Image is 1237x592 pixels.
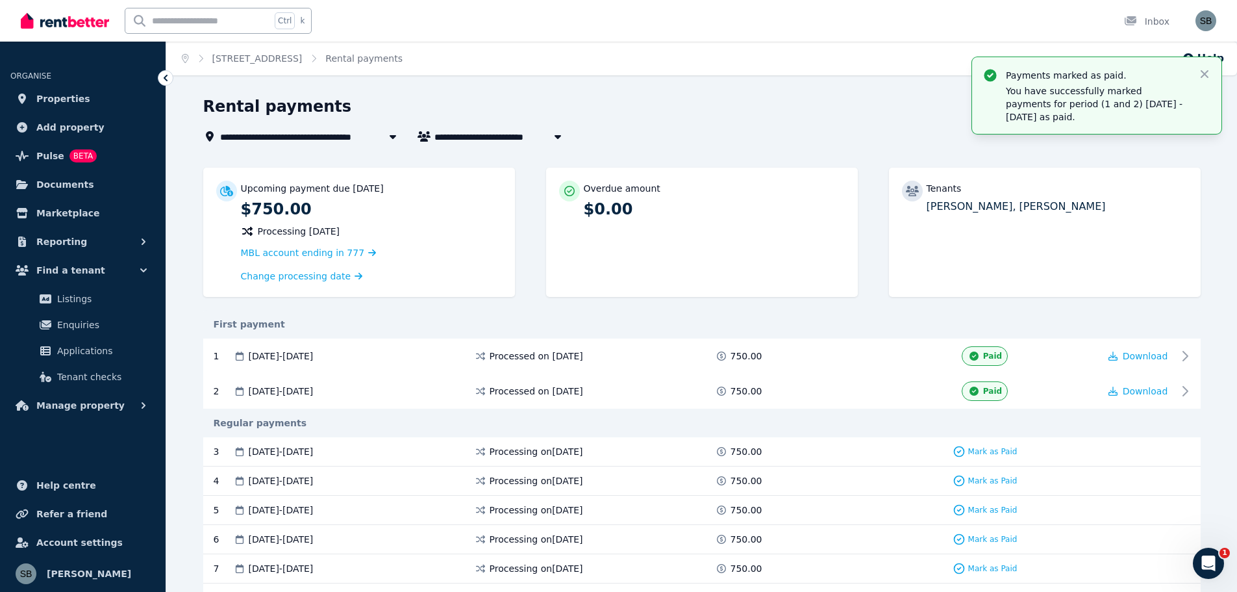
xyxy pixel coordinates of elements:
[214,385,233,398] div: 2
[249,474,314,487] span: [DATE] - [DATE]
[275,12,295,29] span: Ctrl
[1193,548,1224,579] iframe: Intercom live chat
[249,562,314,575] span: [DATE] - [DATE]
[300,16,305,26] span: k
[249,445,314,458] span: [DATE] - [DATE]
[584,199,845,220] p: $0.00
[983,351,1002,361] span: Paid
[241,270,363,283] a: Change processing date
[490,350,583,363] span: Processed on [DATE]
[10,229,155,255] button: Reporting
[36,234,87,250] span: Reporting
[10,472,155,498] a: Help centre
[214,562,233,575] div: 7
[57,343,145,359] span: Applications
[214,445,233,458] div: 3
[241,182,384,195] p: Upcoming payment due [DATE]
[16,338,150,364] a: Applications
[36,177,94,192] span: Documents
[203,318,1201,331] div: First payment
[584,182,660,195] p: Overdue amount
[731,562,762,575] span: 750.00
[214,504,233,517] div: 5
[10,530,155,556] a: Account settings
[1219,548,1230,558] span: 1
[490,445,583,458] span: Processing on [DATE]
[968,563,1018,574] span: Mark as Paid
[36,148,64,164] span: Pulse
[968,534,1018,545] span: Mark as Paid
[36,263,105,278] span: Find a tenant
[36,120,105,135] span: Add property
[36,91,90,107] span: Properties
[968,476,1018,486] span: Mark as Paid
[968,446,1018,457] span: Mark as Paid
[36,535,123,550] span: Account settings
[1108,385,1168,398] button: Download
[983,386,1002,396] span: Paid
[10,71,51,81] span: ORGANISE
[490,504,583,517] span: Processing on [DATE]
[1108,350,1168,363] button: Download
[731,445,762,458] span: 750.00
[1006,69,1188,82] p: Payments marked as paid.
[47,566,131,582] span: [PERSON_NAME]
[731,350,762,363] span: 750.00
[731,385,762,398] span: 750.00
[10,200,155,226] a: Marketplace
[57,369,145,385] span: Tenant checks
[241,199,502,220] p: $750.00
[731,474,762,487] span: 750.00
[731,533,762,546] span: 750.00
[10,143,155,169] a: PulseBETA
[10,393,155,418] button: Manage property
[10,501,155,527] a: Refer a friend
[490,562,583,575] span: Processing on [DATE]
[927,182,962,195] p: Tenants
[57,291,145,307] span: Listings
[16,364,150,390] a: Tenant checks
[1195,10,1216,31] img: Sam Berrell
[249,533,314,546] span: [DATE] - [DATE]
[10,172,155,198] a: Documents
[203,417,1201,430] div: Regular payments
[968,505,1018,515] span: Mark as Paid
[325,52,403,65] span: Rental payments
[241,248,365,258] span: MBL account ending in 777
[57,317,145,333] span: Enquiries
[212,53,303,64] a: [STREET_ADDRESS]
[1124,15,1169,28] div: Inbox
[490,533,583,546] span: Processing on [DATE]
[10,86,155,112] a: Properties
[249,504,314,517] span: [DATE] - [DATE]
[241,270,351,283] span: Change processing date
[69,149,97,162] span: BETA
[490,474,583,487] span: Processing on [DATE]
[10,257,155,283] button: Find a tenant
[36,506,107,522] span: Refer a friend
[21,11,109,31] img: RentBetter
[249,385,314,398] span: [DATE] - [DATE]
[1123,351,1168,361] span: Download
[16,312,150,338] a: Enquiries
[1182,51,1224,66] button: Help
[10,114,155,140] a: Add property
[166,42,418,75] nav: Breadcrumb
[214,350,233,363] div: 1
[490,385,583,398] span: Processed on [DATE]
[1006,84,1188,123] p: You have successfully marked payments for period (1 and 2) [DATE] - [DATE] as paid.
[36,398,125,413] span: Manage property
[203,96,352,117] h1: Rental payments
[927,199,1188,214] p: [PERSON_NAME], [PERSON_NAME]
[214,533,233,546] div: 6
[36,478,96,493] span: Help centre
[731,504,762,517] span: 750.00
[1123,386,1168,396] span: Download
[16,563,36,584] img: Sam Berrell
[214,474,233,487] div: 4
[36,205,99,221] span: Marketplace
[16,286,150,312] a: Listings
[258,225,340,238] span: Processing [DATE]
[249,350,314,363] span: [DATE] - [DATE]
